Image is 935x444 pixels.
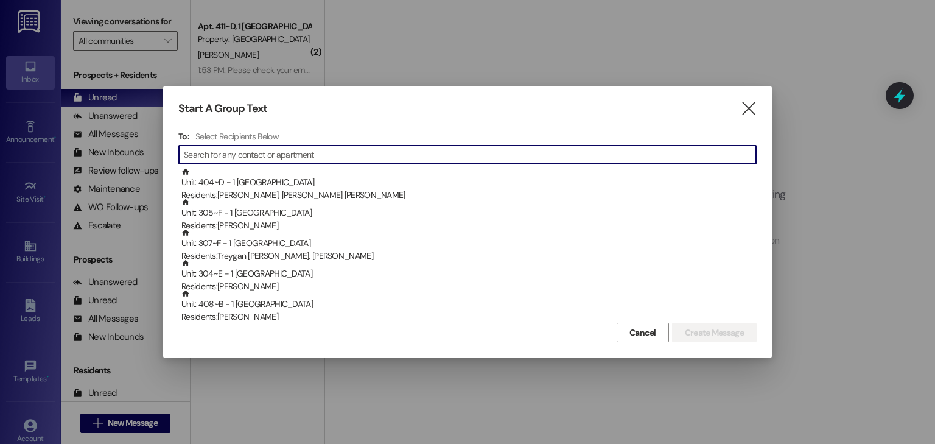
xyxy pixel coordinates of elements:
button: Cancel [617,323,669,342]
h4: Select Recipients Below [195,131,279,142]
div: Unit: 408~B - 1 [GEOGRAPHIC_DATA] [181,289,757,324]
div: Residents: Treygan [PERSON_NAME], [PERSON_NAME] [181,250,757,263]
span: Cancel [629,326,656,339]
div: Residents: [PERSON_NAME] [181,219,757,232]
h3: Start A Group Text [178,102,267,116]
input: Search for any contact or apartment [184,146,756,163]
div: Unit: 304~E - 1 [GEOGRAPHIC_DATA] [181,259,757,294]
div: Unit: 305~F - 1 [GEOGRAPHIC_DATA] [181,198,757,233]
div: Residents: [PERSON_NAME] [181,280,757,293]
button: Create Message [672,323,757,342]
span: Create Message [685,326,744,339]
div: Unit: 408~B - 1 [GEOGRAPHIC_DATA]Residents:[PERSON_NAME] [178,289,757,320]
div: Unit: 404~D - 1 [GEOGRAPHIC_DATA] [181,167,757,202]
div: Unit: 307~F - 1 [GEOGRAPHIC_DATA]Residents:Treygan [PERSON_NAME], [PERSON_NAME] [178,228,757,259]
div: Unit: 404~D - 1 [GEOGRAPHIC_DATA]Residents:[PERSON_NAME], [PERSON_NAME] [PERSON_NAME] [178,167,757,198]
i:  [740,102,757,115]
div: Unit: 305~F - 1 [GEOGRAPHIC_DATA]Residents:[PERSON_NAME] [178,198,757,228]
div: Residents: [PERSON_NAME] [181,311,757,323]
div: Residents: [PERSON_NAME], [PERSON_NAME] [PERSON_NAME] [181,189,757,202]
h3: To: [178,131,189,142]
div: Unit: 304~E - 1 [GEOGRAPHIC_DATA]Residents:[PERSON_NAME] [178,259,757,289]
div: Unit: 307~F - 1 [GEOGRAPHIC_DATA] [181,228,757,263]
